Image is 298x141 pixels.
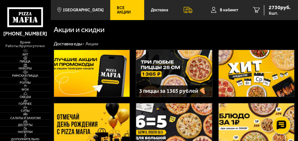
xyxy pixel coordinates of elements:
span: 6 шт. [269,11,291,15]
a: Доставка еды- [54,41,84,46]
div: Акции [85,41,98,47]
h1: Акции и скидки [54,26,150,34]
span: В кабинет [220,8,238,12]
span: [GEOGRAPHIC_DATA] [63,8,104,12]
span: Все Акции [117,6,137,14]
h3: 3 пиццы за 1365 рублей 🍕 [139,88,209,94]
a: 3 пиццы за 1365 рублей 🍕 [136,50,213,97]
span: Доставка [151,8,169,12]
span: 2730 руб. [269,5,291,10]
